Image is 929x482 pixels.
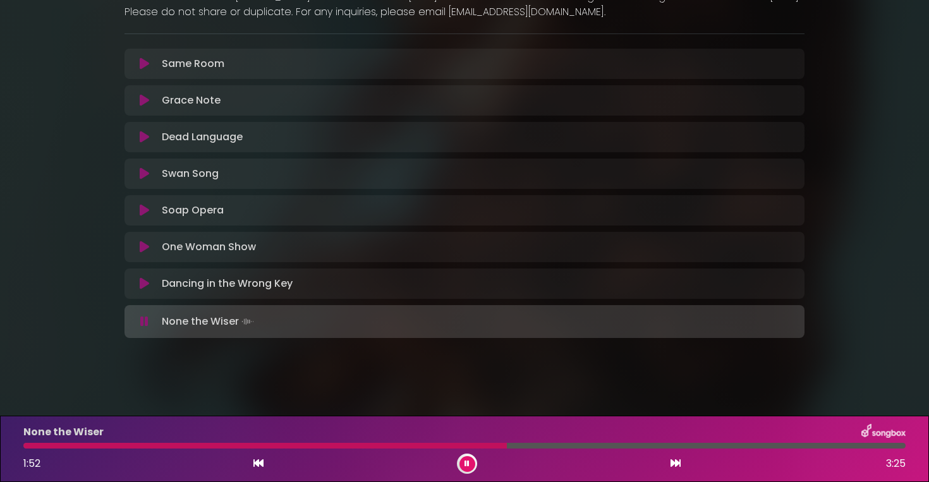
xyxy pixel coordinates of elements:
img: waveform4.gif [239,313,257,330]
p: Soap Opera [162,203,224,218]
p: Grace Note [162,93,221,108]
p: Swan Song [162,166,219,181]
p: Same Room [162,56,224,71]
p: Dancing in the Wrong Key [162,276,293,291]
p: One Woman Show [162,239,256,255]
p: Dead Language [162,130,243,145]
p: None the Wiser [162,313,257,330]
